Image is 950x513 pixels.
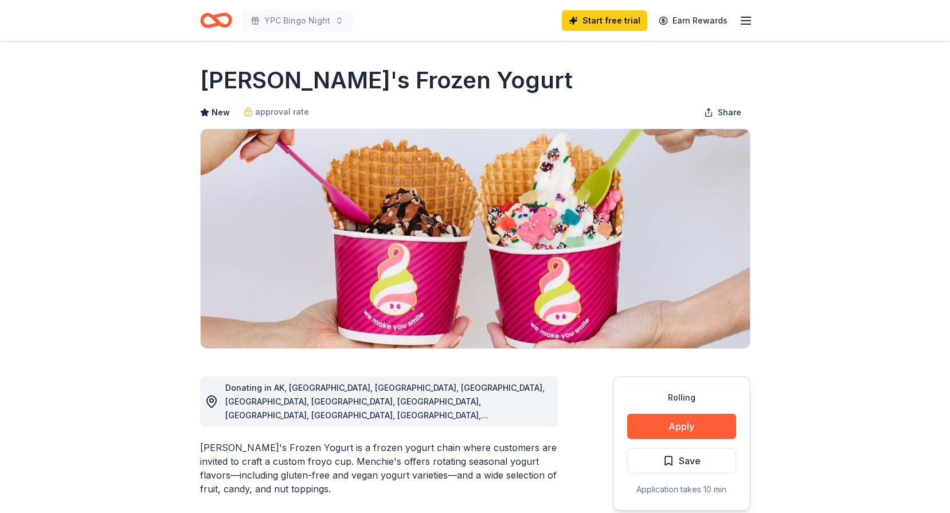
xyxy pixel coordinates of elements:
[695,101,750,124] button: Share
[255,105,309,119] span: approval rate
[627,448,736,473] button: Save
[627,483,736,496] div: Application takes 10 min
[652,10,734,31] a: Earn Rewards
[200,7,232,34] a: Home
[200,441,558,496] div: [PERSON_NAME]'s Frozen Yogurt is a frozen yogurt chain where customers are invited to craft a cus...
[562,10,647,31] a: Start free trial
[679,453,701,468] span: Save
[627,414,736,439] button: Apply
[241,9,353,32] button: YPC Bingo Night
[718,106,741,119] span: Share
[200,64,573,96] h1: [PERSON_NAME]'s Frozen Yogurt
[212,106,230,119] span: New
[244,105,309,119] a: approval rate
[201,129,750,348] img: Image for Menchie's Frozen Yogurt
[627,391,736,405] div: Rolling
[264,14,330,28] span: YPC Bingo Night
